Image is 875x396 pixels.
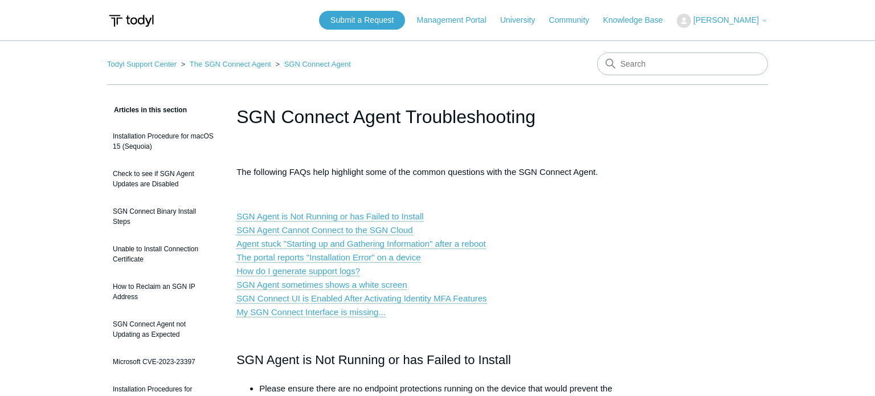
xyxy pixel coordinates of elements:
a: How to Reclaim an SGN IP Address [107,276,219,308]
a: SGN Agent sometimes shows a white screen [236,280,407,290]
a: Microsoft CVE-2023-23397 [107,351,219,373]
a: Agent stuck "Starting up and Gathering Information" after a reboot [236,239,486,249]
li: SGN Connect Agent [273,60,350,68]
a: Unable to Install Connection Certificate [107,238,219,270]
p: The following FAQs help highlight some of the common questions with the SGN Connect Agent. [236,165,639,179]
a: Check to see if SGN Agent Updates are Disabled [107,163,219,195]
li: The SGN Connect Agent [179,60,273,68]
a: The portal reports "Installation Error" on a device [236,252,420,263]
a: SGN Connect Agent [284,60,351,68]
img: Todyl Support Center Help Center home page [107,10,156,31]
a: Community [549,14,601,26]
span: Articles in this section [107,106,187,114]
span: [PERSON_NAME] [693,15,759,25]
a: University [500,14,546,26]
button: [PERSON_NAME] [677,14,768,28]
a: The SGN Connect Agent [190,60,271,68]
a: SGN Connect UI is Enabled After Activating Identity MFA Features [236,293,486,304]
a: SGN Connect Binary Install Steps [107,201,219,232]
input: Search [597,52,768,75]
a: My SGN Connect Interface is missing... [236,307,386,317]
a: Submit a Request [319,11,405,30]
a: SGN Connect Agent not Updating as Expected [107,313,219,345]
a: SGN Agent Cannot Connect to the SGN Cloud [236,225,412,235]
h2: SGN Agent is Not Running or has Failed to Install [236,350,639,370]
h1: SGN Connect Agent Troubleshooting [236,103,639,130]
a: Management Portal [417,14,498,26]
a: Installation Procedure for macOS 15 (Sequoia) [107,125,219,157]
a: Knowledge Base [603,14,674,26]
a: How do I generate support logs? [236,266,360,276]
a: Todyl Support Center [107,60,177,68]
li: Todyl Support Center [107,60,179,68]
a: SGN Agent is Not Running or has Failed to Install [236,211,424,222]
